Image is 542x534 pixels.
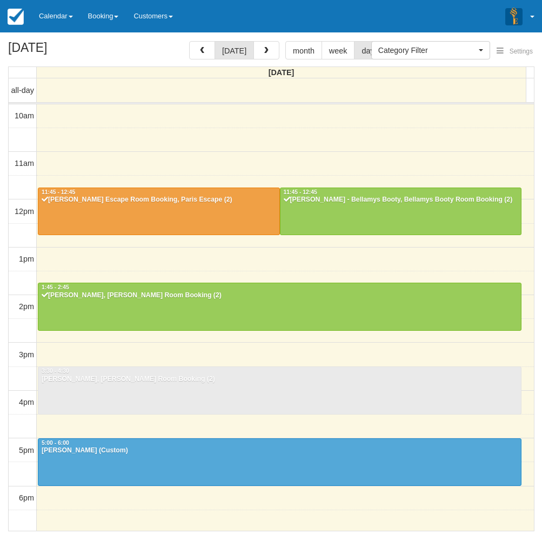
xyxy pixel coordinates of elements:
[41,291,518,300] div: [PERSON_NAME], [PERSON_NAME] Room Booking (2)
[371,41,490,59] button: Category Filter
[280,188,522,235] a: 11:45 - 12:45[PERSON_NAME] - Bellamys Booty, Bellamys Booty Room Booking (2)
[42,189,75,195] span: 11:45 - 12:45
[38,366,521,414] a: 3:30 - 4:30[PERSON_NAME], [PERSON_NAME] Room Booking (2)
[42,440,69,446] span: 5:00 - 6:00
[15,159,34,168] span: 11am
[19,302,34,311] span: 2pm
[41,196,277,204] div: [PERSON_NAME] Escape Room Booking, Paris Escape (2)
[11,86,34,95] span: all-day
[8,41,145,61] h2: [DATE]
[42,284,69,290] span: 1:45 - 2:45
[19,398,34,406] span: 4pm
[42,368,69,374] span: 3:30 - 4:30
[510,48,533,55] span: Settings
[215,41,254,59] button: [DATE]
[15,111,34,120] span: 10am
[354,41,382,59] button: day
[269,68,295,77] span: [DATE]
[378,45,476,56] span: Category Filter
[38,438,521,486] a: 5:00 - 6:00[PERSON_NAME] (Custom)
[41,446,518,455] div: [PERSON_NAME] (Custom)
[284,189,317,195] span: 11:45 - 12:45
[19,446,34,455] span: 5pm
[19,255,34,263] span: 1pm
[38,188,280,235] a: 11:45 - 12:45[PERSON_NAME] Escape Room Booking, Paris Escape (2)
[505,8,523,25] img: A3
[19,350,34,359] span: 3pm
[15,207,34,216] span: 12pm
[8,9,24,25] img: checkfront-main-nav-mini-logo.png
[19,493,34,502] span: 6pm
[41,375,518,384] div: [PERSON_NAME], [PERSON_NAME] Room Booking (2)
[283,196,519,204] div: [PERSON_NAME] - Bellamys Booty, Bellamys Booty Room Booking (2)
[285,41,322,59] button: month
[38,283,521,330] a: 1:45 - 2:45[PERSON_NAME], [PERSON_NAME] Room Booking (2)
[322,41,355,59] button: week
[490,44,539,59] button: Settings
